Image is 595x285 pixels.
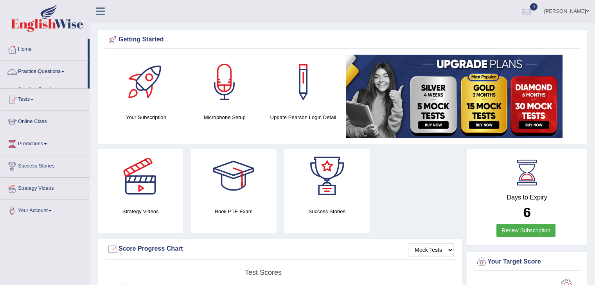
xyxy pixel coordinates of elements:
b: 6 [523,205,530,220]
h4: Success Stories [284,207,370,216]
a: Success Stories [0,155,90,175]
div: Your Target Score [476,256,578,268]
a: Renew Subscription [496,224,555,237]
tspan: Test scores [245,269,282,276]
h4: Update Pearson Login Detail [268,113,339,121]
a: Tests [0,89,90,108]
a: Your Account [0,200,90,219]
h4: Microphone Setup [189,113,260,121]
h4: Days to Expiry [476,194,578,201]
a: Strategy Videos [0,178,90,197]
a: Speaking Practice [14,83,88,97]
div: Getting Started [107,34,578,46]
div: Score Progress Chart [107,243,454,255]
span: 0 [530,3,538,11]
a: Predictions [0,133,90,153]
h4: Book PTE Exam [191,207,276,216]
a: Practice Questions [0,61,88,80]
a: Home [0,39,88,58]
a: Online Class [0,111,90,130]
h4: Your Subscription [111,113,182,121]
img: small5.jpg [346,55,563,138]
h4: Strategy Videos [98,207,183,216]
